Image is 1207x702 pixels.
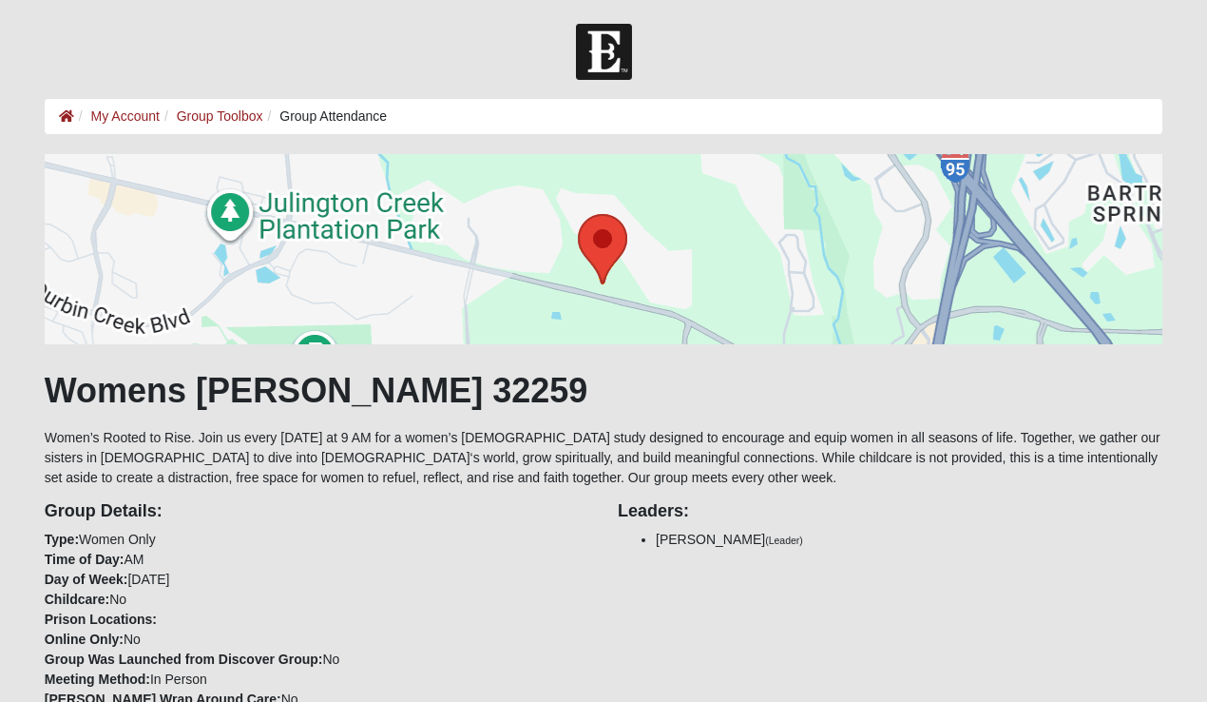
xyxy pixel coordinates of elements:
a: Group Toolbox [177,108,263,124]
li: Group Attendance [263,107,388,127]
strong: Childcare: [45,592,109,607]
h4: Group Details: [45,501,589,522]
h1: Womens [PERSON_NAME] 32259 [45,370,1163,411]
li: [PERSON_NAME] [656,530,1162,550]
strong: Group Was Launched from Discover Group: [45,652,323,667]
strong: Time of Day: [45,552,125,567]
img: Church of Eleven22 Logo [576,24,632,80]
strong: Day of Week: [45,572,128,587]
a: My Account [91,108,160,124]
strong: Online Only: [45,632,124,647]
small: (Leader) [765,535,803,546]
strong: Type: [45,532,79,547]
h4: Leaders: [618,501,1162,522]
strong: Prison Locations: [45,612,157,627]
